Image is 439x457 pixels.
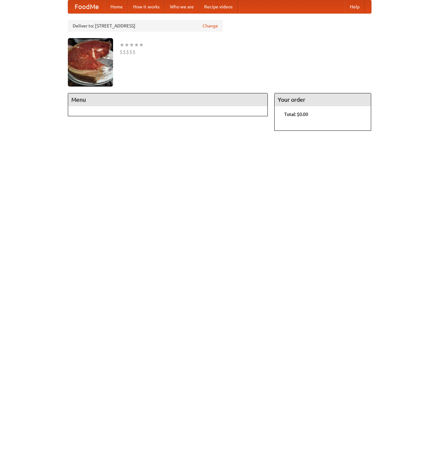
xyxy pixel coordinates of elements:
div: Deliver to: [STREET_ADDRESS] [68,20,223,32]
b: Total: $0.00 [284,112,308,117]
li: $ [126,48,129,56]
li: ★ [134,41,139,48]
li: $ [129,48,132,56]
li: ★ [124,41,129,48]
a: Help [345,0,365,13]
li: $ [120,48,123,56]
li: ★ [120,41,124,48]
a: FoodMe [68,0,105,13]
a: How it works [128,0,165,13]
li: ★ [129,41,134,48]
a: Recipe videos [199,0,238,13]
a: Who we are [165,0,199,13]
li: ★ [139,41,144,48]
li: $ [123,48,126,56]
h4: Menu [68,93,268,106]
a: Change [203,23,218,29]
h4: Your order [275,93,371,106]
img: angular.jpg [68,38,113,87]
a: Home [105,0,128,13]
li: $ [132,48,136,56]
